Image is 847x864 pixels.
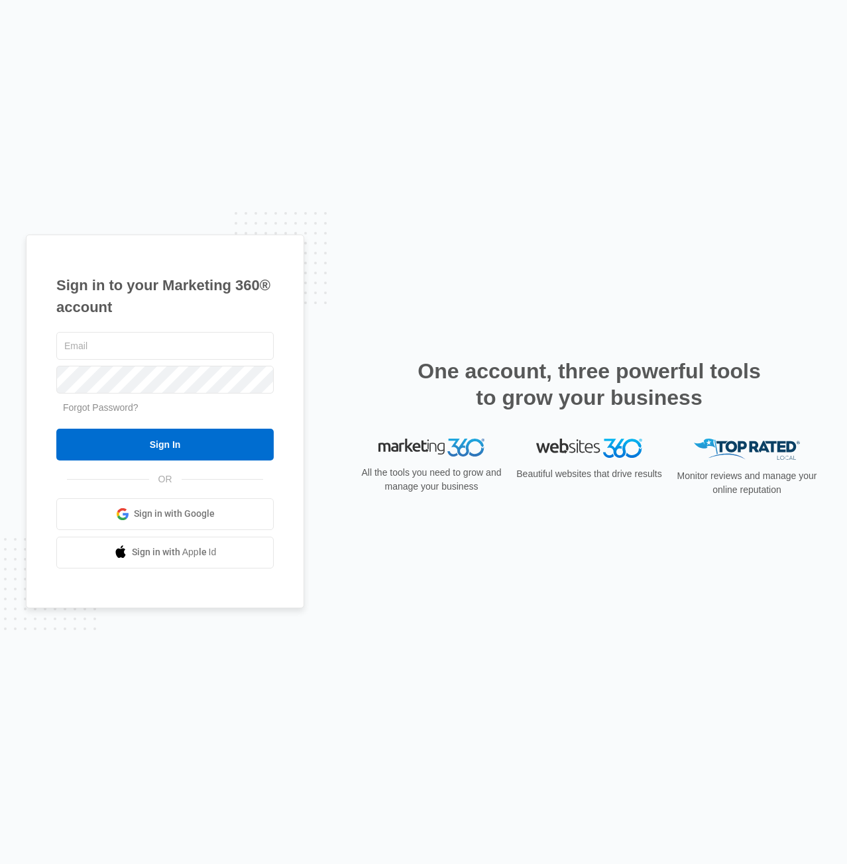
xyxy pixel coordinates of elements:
[56,429,274,460] input: Sign In
[515,467,663,481] p: Beautiful websites that drive results
[673,469,821,497] p: Monitor reviews and manage your online reputation
[378,439,484,457] img: Marketing 360
[56,332,274,360] input: Email
[56,274,274,318] h1: Sign in to your Marketing 360® account
[63,402,139,413] a: Forgot Password?
[694,439,800,460] img: Top Rated Local
[132,545,217,559] span: Sign in with Apple Id
[414,358,765,411] h2: One account, three powerful tools to grow your business
[357,466,506,494] p: All the tools you need to grow and manage your business
[56,498,274,530] a: Sign in with Google
[134,507,215,521] span: Sign in with Google
[536,439,642,458] img: Websites 360
[56,537,274,568] a: Sign in with Apple Id
[149,472,182,486] span: OR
